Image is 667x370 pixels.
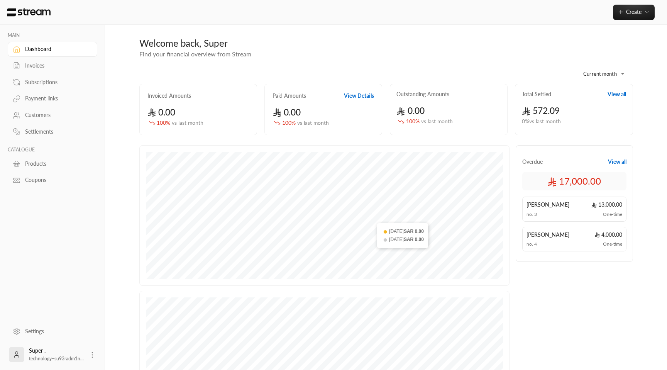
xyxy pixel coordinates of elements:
[25,78,88,86] div: Subscriptions
[25,160,88,168] div: Products
[8,173,97,188] a: Coupons
[522,105,560,116] span: 572.09
[8,75,97,90] a: Subscriptions
[25,95,88,102] div: Payment links
[526,241,537,247] span: no. 4
[8,42,97,57] a: Dashboard
[273,92,306,100] h2: Paid Amounts
[547,175,601,187] span: 17,000.00
[29,347,84,362] div: Super .
[172,119,203,126] span: vs last month
[8,58,97,73] a: Invoices
[406,117,453,126] span: 100 %
[157,119,203,127] span: 100 %
[273,107,301,117] span: 0.00
[526,211,537,217] span: no. 3
[522,158,543,166] span: Overdue
[6,8,51,17] img: Logo
[526,201,569,209] span: [PERSON_NAME]
[297,119,329,126] span: vs last month
[396,90,449,98] h2: Outstanding Amounts
[25,111,88,119] div: Customers
[522,90,551,98] h2: Total Settled
[8,32,97,39] p: MAIN
[8,147,97,153] p: CATALOGUE
[25,62,88,70] div: Invoices
[608,90,626,98] button: View all
[25,128,88,136] div: Settlements
[282,119,329,127] span: 100 %
[571,64,629,84] div: Current month
[594,231,622,239] span: 4,000.00
[591,201,622,209] span: 13,000.00
[613,5,655,20] button: Create
[396,105,425,116] span: 0.00
[603,211,622,217] span: One-time
[8,91,97,106] a: Payment links
[139,50,251,58] span: Find your financial overview from Stream
[147,92,191,100] h2: Invoiced Amounts
[139,37,633,49] div: Welcome back, Super
[522,117,561,126] span: 0 % vs last month
[25,176,88,184] div: Coupons
[344,92,374,100] button: View Details
[25,328,88,335] div: Settings
[8,324,97,339] a: Settings
[29,356,84,362] span: technology+su93radm1n...
[8,108,97,123] a: Customers
[608,158,626,166] button: View all
[526,231,569,239] span: [PERSON_NAME]
[626,8,642,15] span: Create
[8,156,97,171] a: Products
[147,107,176,117] span: 0.00
[421,118,453,124] span: vs last month
[25,45,88,53] div: Dashboard
[603,241,622,247] span: One-time
[8,124,97,139] a: Settlements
